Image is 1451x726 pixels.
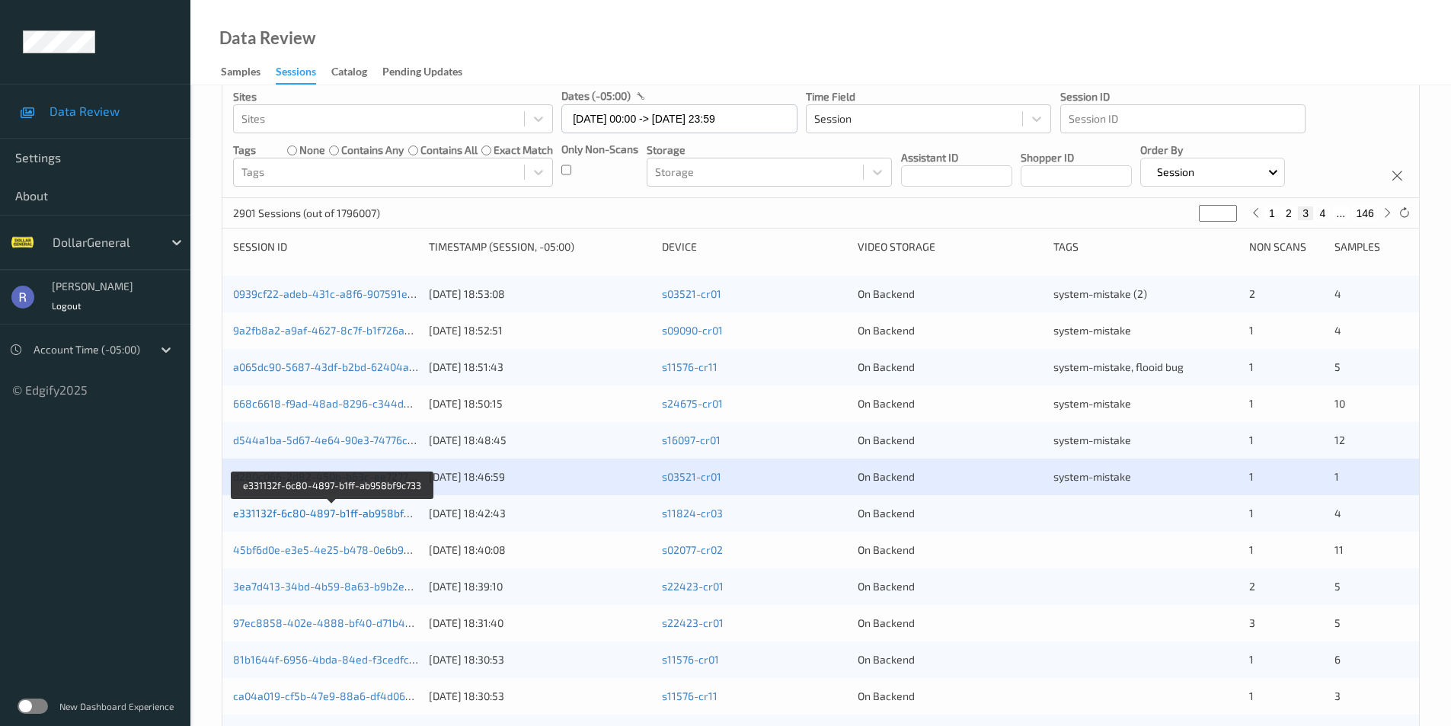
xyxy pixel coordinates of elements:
span: 10 [1334,397,1345,410]
div: On Backend [858,542,1043,558]
a: 0939cf22-adeb-431c-a8f6-907591ec6b11 [233,287,434,300]
a: Samples [221,62,276,83]
label: none [299,142,325,158]
span: 1 [1249,507,1254,520]
span: 6 [1334,653,1341,666]
div: [DATE] 18:52:51 [429,323,651,338]
span: system-mistake, flooid bug [1053,360,1184,373]
span: 1 [1249,360,1254,373]
button: 1 [1264,206,1280,220]
span: 3 [1249,616,1255,629]
span: 1 [1334,470,1339,483]
div: [DATE] 18:50:15 [429,396,651,411]
span: 12 [1334,433,1345,446]
span: 1 [1249,543,1254,556]
span: 2 [1249,580,1255,593]
span: 2 [1249,287,1255,300]
a: Pending Updates [382,62,478,83]
p: Assistant ID [901,150,1012,165]
a: 81b1644f-6956-4bda-84ed-f3cedfcbf850 [233,653,438,666]
p: Session ID [1060,89,1306,104]
a: s11576-cr11 [662,689,718,702]
label: exact match [494,142,553,158]
div: On Backend [858,360,1043,375]
span: system-mistake [1053,397,1131,410]
div: On Backend [858,433,1043,448]
button: 146 [1352,206,1379,220]
p: Order By [1140,142,1286,158]
a: 97ec8858-402e-4888-bf40-d71b40a5d0de [233,616,448,629]
a: s11576-cr01 [662,653,719,666]
a: 45bf6d0e-e3e5-4e25-b478-0e6b98bcc1ea [233,543,444,556]
div: Samples [1334,239,1408,254]
a: s11824-cr03 [662,507,723,520]
a: 668c6618-f9ad-48ad-8296-c344d6360c9c [233,397,445,410]
a: s02077-cr02 [662,543,723,556]
a: s03521-cr01 [662,470,721,483]
div: Device [662,239,847,254]
a: s22423-cr01 [662,580,724,593]
div: Catalog [331,64,367,83]
a: 9a2fb8a2-a9af-4627-8c7f-b1f726aa424d [233,324,436,337]
label: contains any [341,142,404,158]
div: Data Review [219,30,315,46]
div: [DATE] 18:48:45 [429,433,651,448]
div: On Backend [858,506,1043,521]
p: Tags [233,142,256,158]
a: s03521-cr01 [662,287,721,300]
div: On Backend [858,652,1043,667]
span: 11 [1334,543,1344,556]
button: ... [1332,206,1350,220]
span: system-mistake [1053,433,1131,446]
button: 4 [1315,206,1330,220]
button: 3 [1298,206,1313,220]
span: 1 [1249,470,1254,483]
span: 4 [1334,287,1341,300]
a: Catalog [331,62,382,83]
a: d280c066-2d82-450b-b63c-ee72773cf598 [233,470,443,483]
span: 5 [1334,580,1341,593]
div: [DATE] 18:53:08 [429,286,651,302]
div: Samples [221,64,260,83]
div: Non Scans [1249,239,1323,254]
p: dates (-05:00) [561,88,631,104]
span: system-mistake [1053,470,1131,483]
a: d544a1ba-5d67-4e64-90e3-74776cec7176 [233,433,440,446]
span: 5 [1334,616,1341,629]
p: Only Non-Scans [561,142,638,157]
div: [DATE] 18:39:10 [429,579,651,594]
div: Pending Updates [382,64,462,83]
a: s24675-cr01 [662,397,723,410]
p: Session [1152,165,1200,180]
div: [DATE] 18:31:40 [429,616,651,631]
p: 2901 Sessions (out of 1796007) [233,206,380,221]
button: 2 [1281,206,1296,220]
div: On Backend [858,396,1043,411]
a: 3ea7d413-34bd-4b59-8a63-b9b2eeb4ea7c [233,580,446,593]
a: s16097-cr01 [662,433,721,446]
div: On Backend [858,579,1043,594]
div: Video Storage [858,239,1043,254]
div: On Backend [858,689,1043,704]
div: [DATE] 18:30:53 [429,652,651,667]
a: Sessions [276,62,331,85]
div: Session ID [233,239,418,254]
span: 4 [1334,324,1341,337]
span: 5 [1334,360,1341,373]
span: 1 [1249,689,1254,702]
div: [DATE] 18:42:43 [429,506,651,521]
p: Storage [647,142,892,158]
div: Timestamp (Session, -05:00) [429,239,651,254]
span: 4 [1334,507,1341,520]
span: 3 [1334,689,1341,702]
p: Time Field [806,89,1051,104]
span: system-mistake (2) [1053,287,1147,300]
div: [DATE] 18:51:43 [429,360,651,375]
a: s11576-cr11 [662,360,718,373]
p: Sites [233,89,553,104]
a: a065dc90-5687-43df-b2bd-62404a720422 [233,360,446,373]
span: 1 [1249,433,1254,446]
div: [DATE] 18:40:08 [429,542,651,558]
div: On Backend [858,469,1043,485]
a: s09090-cr01 [662,324,723,337]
